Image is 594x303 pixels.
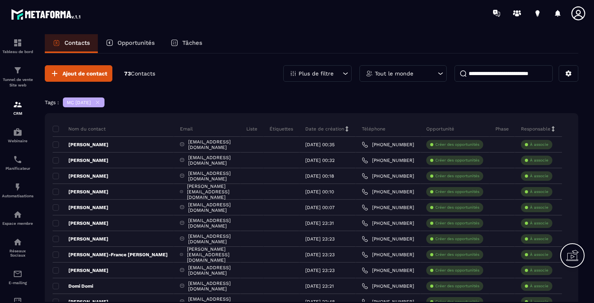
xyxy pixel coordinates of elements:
[2,94,33,121] a: formationformationCRM
[2,111,33,116] p: CRM
[53,220,108,226] p: [PERSON_NAME]
[2,194,33,198] p: Automatisations
[375,71,413,76] p: Tout le monde
[362,283,414,289] a: [PHONE_NUMBER]
[2,249,33,257] p: Réseaux Sociaux
[435,236,479,242] p: Créer des opportunités
[53,204,108,211] p: [PERSON_NAME]
[13,66,22,75] img: formation
[13,100,22,109] img: formation
[362,236,414,242] a: [PHONE_NUMBER]
[13,127,22,137] img: automations
[2,149,33,176] a: schedulerschedulerPlanificateur
[435,220,479,226] p: Créer des opportunités
[305,173,334,179] p: [DATE] 00:18
[305,268,335,273] p: [DATE] 23:23
[53,141,108,148] p: [PERSON_NAME]
[362,267,414,274] a: [PHONE_NUMBER]
[246,126,257,132] p: Liste
[530,173,548,179] p: À associe
[362,126,385,132] p: Téléphone
[426,126,454,132] p: Opportunité
[53,267,108,274] p: [PERSON_NAME]
[2,263,33,291] a: emailemailE-mailing
[305,283,334,289] p: [DATE] 23:21
[435,268,479,273] p: Créer des opportunités
[45,99,59,105] p: Tags :
[62,70,107,77] span: Ajout de contact
[13,38,22,48] img: formation
[305,205,335,210] p: [DATE] 00:07
[131,70,155,77] span: Contacts
[2,221,33,226] p: Espace membre
[435,158,479,163] p: Créer des opportunités
[530,236,548,242] p: À associe
[521,126,550,132] p: Responsable
[530,158,548,163] p: À associe
[530,252,548,257] p: À associe
[13,269,22,279] img: email
[530,142,548,147] p: À associe
[435,205,479,210] p: Créer des opportunités
[362,141,414,148] a: [PHONE_NUMBER]
[64,39,90,46] p: Contacts
[495,126,509,132] p: Phase
[53,126,106,132] p: Nom du contact
[2,32,33,60] a: formationformationTableau de bord
[305,158,335,163] p: [DATE] 00:32
[53,173,108,179] p: [PERSON_NAME]
[53,157,108,163] p: [PERSON_NAME]
[2,139,33,143] p: Webinaire
[2,121,33,149] a: automationsautomationsWebinaire
[362,173,414,179] a: [PHONE_NUMBER]
[2,60,33,94] a: formationformationTunnel de vente Site web
[53,236,108,242] p: [PERSON_NAME]
[13,182,22,192] img: automations
[67,100,91,105] p: MC [DATE]
[530,268,548,273] p: À associe
[269,126,293,132] p: Étiquettes
[530,220,548,226] p: À associe
[435,142,479,147] p: Créer des opportunités
[124,70,155,77] p: 73
[305,236,335,242] p: [DATE] 23:23
[2,176,33,204] a: automationsautomationsAutomatisations
[13,155,22,164] img: scheduler
[530,189,548,195] p: À associe
[2,77,33,88] p: Tunnel de vente Site web
[2,166,33,171] p: Planificateur
[45,65,112,82] button: Ajout de contact
[305,252,335,257] p: [DATE] 23:23
[362,189,414,195] a: [PHONE_NUMBER]
[362,220,414,226] a: [PHONE_NUMBER]
[117,39,155,46] p: Opportunités
[2,50,33,54] p: Tableau de bord
[13,237,22,247] img: social-network
[362,252,414,258] a: [PHONE_NUMBER]
[2,204,33,231] a: automationsautomationsEspace membre
[305,189,334,195] p: [DATE] 00:10
[45,34,98,53] a: Contacts
[435,252,479,257] p: Créer des opportunités
[163,34,210,53] a: Tâches
[53,189,108,195] p: [PERSON_NAME]
[13,210,22,219] img: automations
[435,283,479,289] p: Créer des opportunités
[180,126,193,132] p: Email
[182,39,202,46] p: Tâches
[305,126,344,132] p: Date de création
[362,157,414,163] a: [PHONE_NUMBER]
[305,220,334,226] p: [DATE] 23:31
[435,189,479,195] p: Créer des opportunités
[53,283,93,289] p: Domi Domi
[362,204,414,211] a: [PHONE_NUMBER]
[98,34,163,53] a: Opportunités
[299,71,334,76] p: Plus de filtre
[2,231,33,263] a: social-networksocial-networkRéseaux Sociaux
[2,281,33,285] p: E-mailing
[305,142,335,147] p: [DATE] 00:35
[11,7,82,21] img: logo
[53,252,168,258] p: [PERSON_NAME]-France [PERSON_NAME]
[530,283,548,289] p: À associe
[435,173,479,179] p: Créer des opportunités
